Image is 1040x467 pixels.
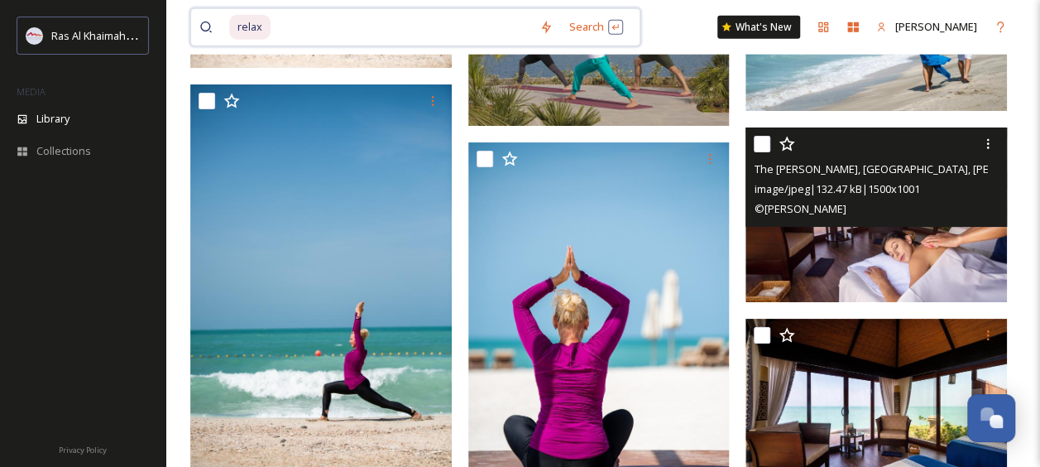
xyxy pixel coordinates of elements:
span: [PERSON_NAME] [895,19,977,34]
span: Privacy Policy [59,445,107,455]
span: image/jpeg | 132.47 kB | 1500 x 1001 [754,181,919,196]
button: Open Chat [967,394,1015,442]
div: Search [561,11,631,43]
span: © [PERSON_NAME] [754,201,846,216]
span: relax [229,15,271,39]
span: Ras Al Khaimah Tourism Development Authority [51,27,285,43]
a: Privacy Policy [59,439,107,459]
span: MEDIA [17,85,46,98]
a: What's New [717,16,800,39]
a: [PERSON_NAME] [868,11,985,43]
img: Logo_RAKTDA_RGB-01.png [26,27,43,44]
span: Collections [36,143,91,159]
span: Library [36,111,69,127]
